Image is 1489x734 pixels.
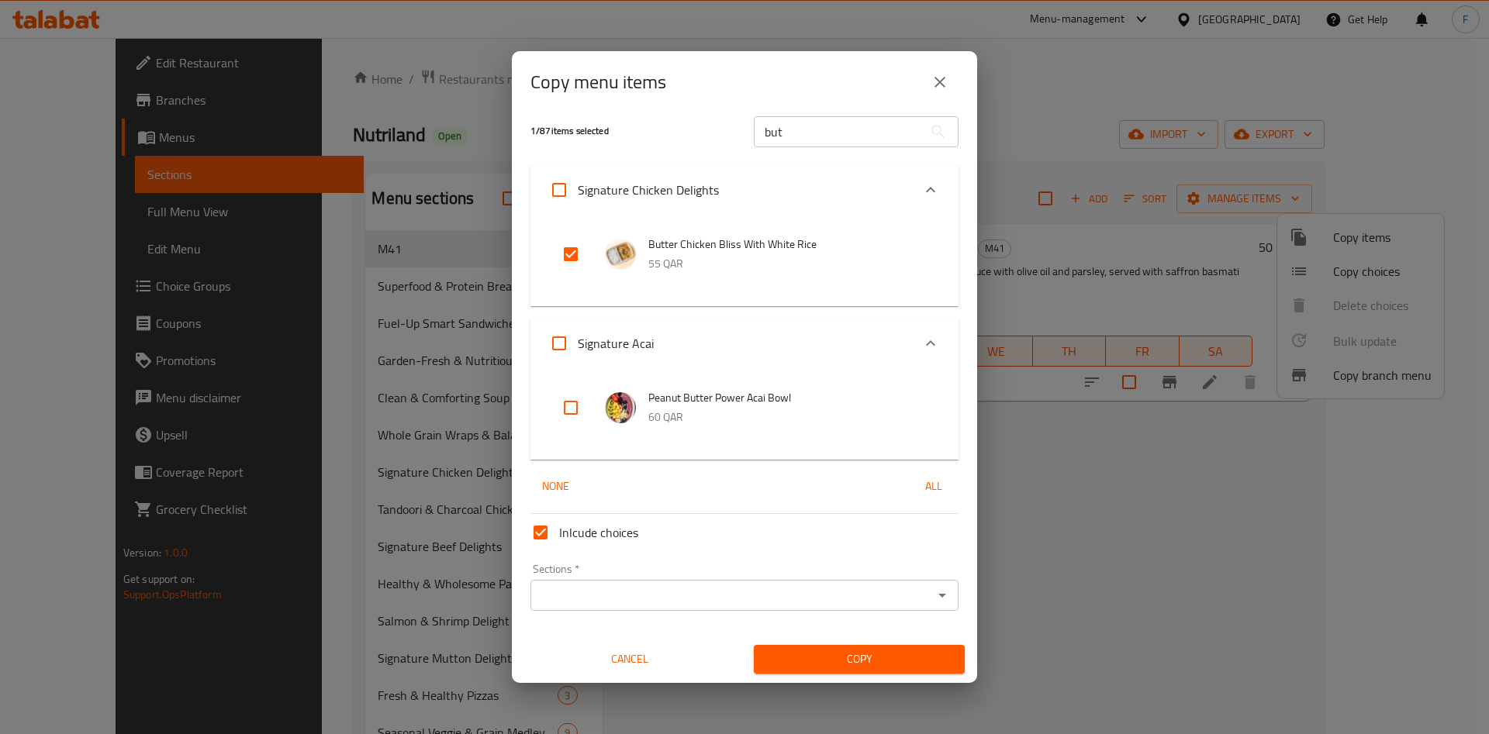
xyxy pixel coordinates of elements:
span: Cancel [530,650,729,669]
h2: Copy menu items [530,70,666,95]
span: Copy [766,650,952,669]
div: Expand [530,319,959,368]
span: All [915,477,952,496]
img: Butter Chicken Bliss With White Rice [605,239,636,270]
p: 55 QAR [648,254,928,274]
label: Acknowledge [541,325,654,362]
div: Expand [530,368,959,460]
span: Inlcude choices [559,523,638,542]
button: Cancel [524,645,735,674]
span: None [537,477,574,496]
img: Peanut Butter Power Acai Bowl [605,392,636,423]
button: Open [931,584,953,606]
button: Copy [754,645,965,674]
h5: 1 / 87 items selected [530,125,735,138]
span: Signature Acai [578,332,654,355]
label: Acknowledge [541,171,719,208]
div: Expand [530,165,959,215]
button: close [921,64,959,101]
button: None [530,472,580,501]
span: Signature Chicken Delights [578,178,719,202]
button: All [909,472,959,501]
input: Search in items [754,116,923,147]
div: Expand [530,215,959,306]
span: Peanut Butter Power Acai Bowl [648,388,928,408]
input: Select section [535,584,928,606]
p: 60 QAR [648,408,928,427]
span: Butter Chicken Bliss With White Rice [648,235,928,254]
